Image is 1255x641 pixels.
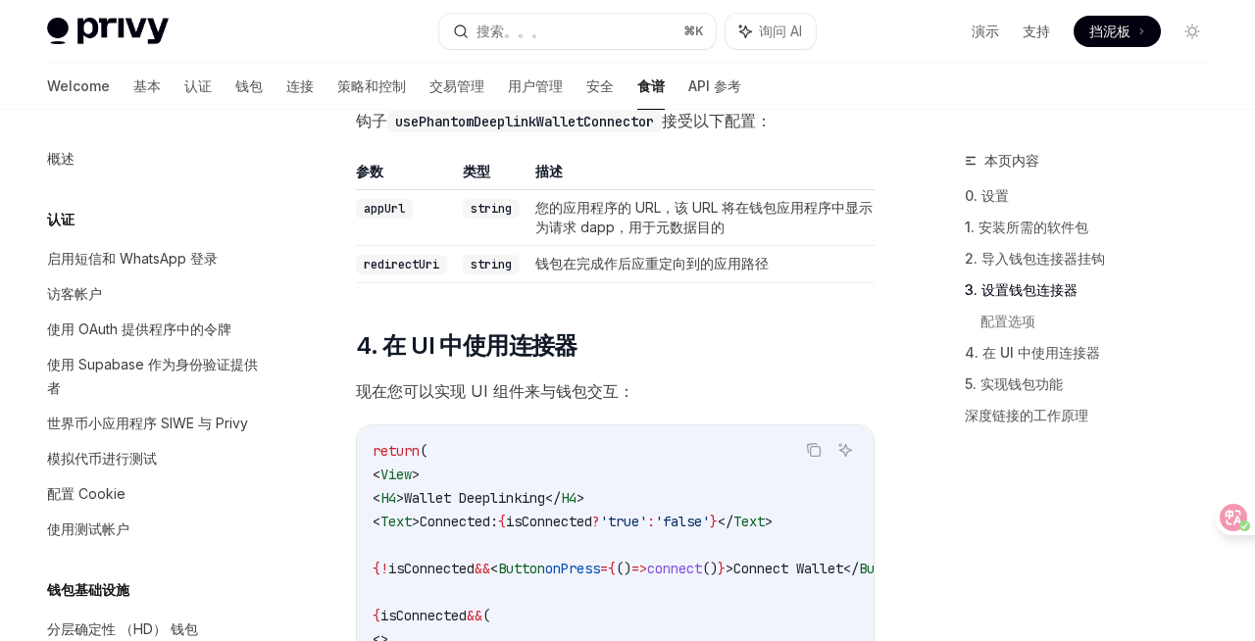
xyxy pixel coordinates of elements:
[718,513,733,530] span: </
[586,77,614,94] font: 安全
[235,63,263,110] a: 钱包
[733,560,843,577] span: Connect Wallet
[47,356,258,396] font: 使用 Supabase 作为身份验证提供者
[655,513,710,530] span: 'false'
[356,163,383,179] font: 参数
[420,513,498,530] span: Connected:
[600,560,608,577] span: =
[647,560,702,577] span: connect
[637,77,665,94] font: 食谱
[688,77,741,94] font: API 参考
[535,163,563,179] font: 描述
[965,212,1224,243] a: 1. 安装所需的软件包
[31,241,282,276] a: 启用短信和 WhatsApp 登录
[463,255,520,274] code: string
[467,607,482,624] span: &&
[380,466,412,483] span: View
[373,607,380,624] span: {
[47,211,75,227] font: 认证
[1089,23,1130,39] font: 挡泥板
[184,77,212,94] font: 认证
[373,466,380,483] span: <
[592,513,600,530] span: ?
[545,560,600,577] span: onPress
[463,163,490,179] font: 类型
[984,152,1039,169] font: 本页内容
[586,63,614,110] a: 安全
[1023,22,1050,41] a: 支持
[965,274,1224,306] a: 3. 设置钱包连接器
[184,63,212,110] a: 认证
[980,306,1224,337] a: 配置选项
[47,320,231,337] font: 使用 OAuth 提供程序中的令牌
[380,489,396,507] span: H4
[133,77,161,94] font: 基本
[47,150,75,167] font: 概述
[387,111,662,132] code: usePhantomDeeplinkWalletConnector
[637,63,665,110] a: 食谱
[759,23,802,39] font: 询问 AI
[356,111,772,130] font: 钩子 接受以下配置：
[965,180,1224,212] a: 0. 设置
[545,489,561,507] span: </
[801,437,827,463] button: Copy the contents from the code block
[490,560,498,577] span: <
[373,442,420,460] span: return
[577,489,584,507] span: >
[47,415,248,431] font: 世界币小应用程序 SIWE 与 Privy
[600,513,647,530] span: 'true'
[616,560,631,577] span: ()
[859,560,906,577] span: Button
[356,331,577,360] font: 4. 在 UI 中使用连接器
[31,406,282,441] a: 世界币小应用程序 SIWE 与 Privy
[733,513,765,530] span: Text
[47,485,125,502] font: 配置 Cookie
[373,513,380,530] span: <
[429,77,484,94] font: 交易管理
[832,437,858,463] button: Ask AI
[31,476,282,512] a: 配置 Cookie
[965,344,1100,361] font: 4. 在 UI 中使用连接器
[965,400,1224,431] a: 深度链接的工作原理
[1177,16,1208,47] button: Toggle dark mode
[482,607,490,624] span: (
[412,513,420,530] span: >
[683,24,704,39] span: ⌘ K
[412,466,420,483] span: >
[396,489,404,507] span: >
[1023,23,1050,39] font: 支持
[965,375,1063,392] font: 5. 实现钱包功能
[498,560,545,577] span: Button
[337,63,406,110] a: 策略和控制
[965,219,1088,235] font: 1. 安装所需的软件包
[508,63,563,110] a: 用户管理
[404,489,545,507] span: Wallet Deeplinking
[31,312,282,347] a: 使用 OAuth 提供程序中的令牌
[373,489,380,507] span: <
[1074,16,1161,47] a: 挡泥板
[373,560,380,577] span: {
[980,313,1035,329] font: 配置选项
[31,512,282,547] a: 使用测试帐户
[965,187,1009,204] font: 0. 设置
[133,63,161,110] a: 基本
[463,199,520,219] code: string
[535,199,873,235] font: 您的应用程序的 URL，该 URL 将在钱包应用程序中显示为请求 dapp，用于元数据目的
[429,63,484,110] a: 交易管理
[608,560,616,577] span: {
[31,347,282,406] a: 使用 Supabase 作为身份验证提供者
[535,255,769,271] font: 钱包在完成作后应重定向到的应用路径
[965,281,1078,298] font: 3. 设置钱包连接器
[508,77,563,94] font: 用户管理
[843,560,859,577] span: </
[47,520,129,537] font: 使用测试帐户
[31,141,282,176] a: 概述
[726,14,816,49] button: 询问 AI
[718,560,726,577] span: }
[477,23,545,39] font: 搜索。。。
[420,442,427,460] span: (
[726,560,733,577] span: >
[965,337,1224,369] a: 4. 在 UI 中使用连接器
[765,513,773,530] span: >
[356,381,634,401] font: 现在您可以实现 UI 组件来与钱包交互：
